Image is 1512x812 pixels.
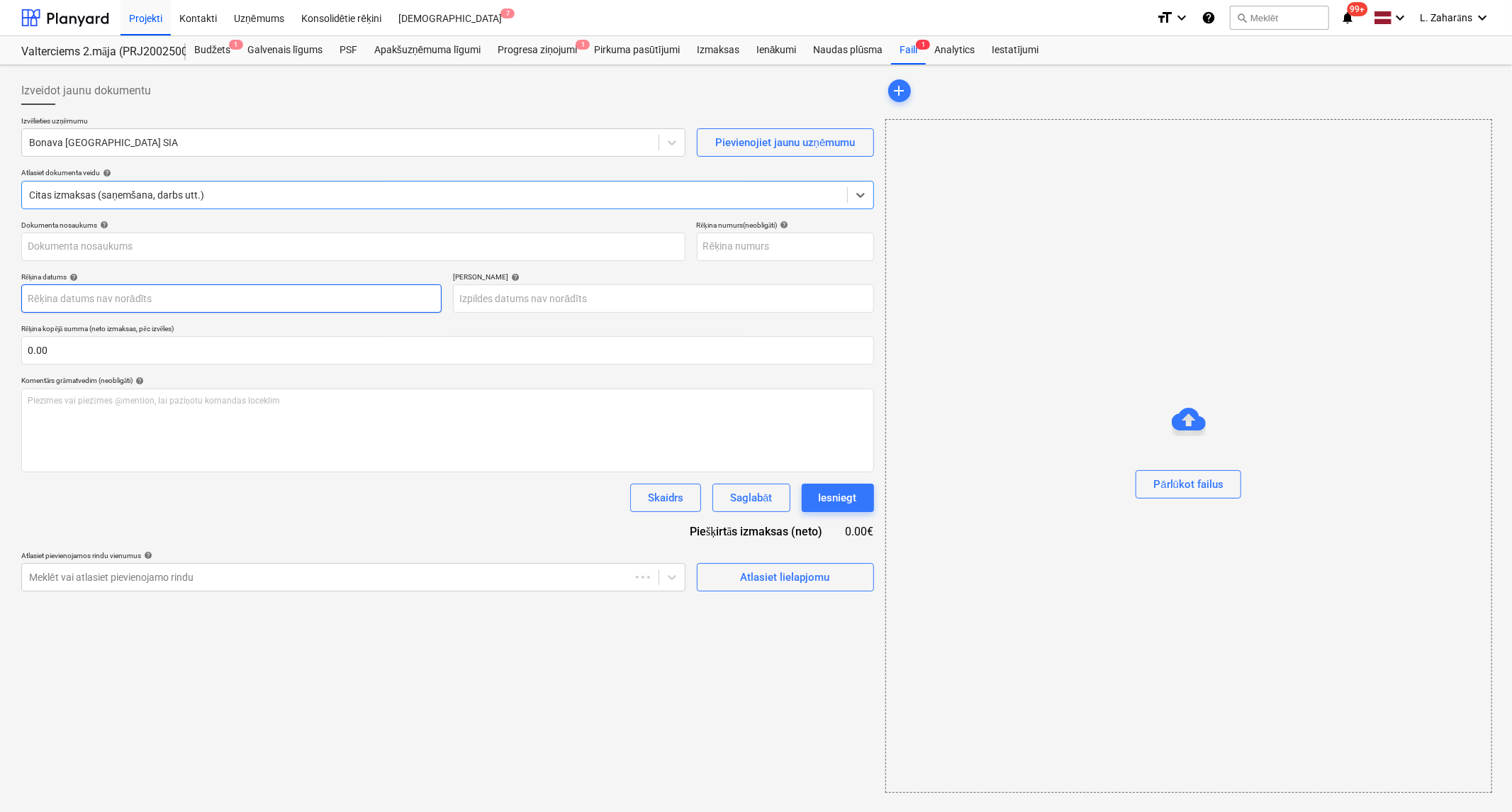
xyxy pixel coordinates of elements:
input: Dokumenta nosaukums [21,233,685,261]
div: Faili [891,36,926,65]
span: help [100,169,111,177]
div: Dokumenta nosaukums [21,221,685,230]
div: Valterciems 2.māja (PRJ2002500) - 2601936 [21,45,169,60]
span: help [133,377,144,385]
a: Budžets1 [186,36,239,65]
div: Pārlūkot failus [1153,475,1223,494]
div: Atlasiet pievienojamos rindu vienumus [21,551,685,560]
span: 1 [229,40,243,50]
div: Progresa ziņojumi [489,36,586,65]
i: notifications [1340,9,1355,26]
div: Pārlūkot failus [885,119,1492,793]
div: Rēķina datums [21,272,442,282]
a: Izmaksas [688,36,748,65]
iframe: Chat Widget [1441,744,1512,812]
a: PSF [331,36,366,65]
div: Komentārs grāmatvedim (neobligāti) [21,376,874,385]
span: help [777,221,788,229]
div: Piešķirtās izmaksas (neto) [678,523,845,540]
div: Atlasiet dokumenta veidu [21,168,874,177]
span: 7 [500,9,515,18]
a: Analytics [926,36,983,65]
i: keyboard_arrow_down [1392,9,1409,26]
a: Ienākumi [748,36,805,65]
button: Pievienojiet jaunu uzņēmumu [697,128,874,157]
button: Saglabāt [712,484,790,512]
span: help [67,273,78,282]
input: Rēķina datums nav norādīts [21,284,442,313]
a: Faili1 [891,36,926,65]
button: Iesniegt [802,484,874,512]
div: Skaidrs [648,489,683,507]
div: Pievienojiet jaunu uzņēmumu [715,133,856,152]
span: 99+ [1347,2,1367,16]
input: Rēķina kopējā summa (neto izmaksas, pēc izvēles) [21,336,874,365]
i: keyboard_arrow_down [1173,9,1190,26]
span: help [141,551,152,560]
p: Izvēlieties uzņēmumu [21,116,685,128]
div: Iesniegt [819,489,857,507]
a: Apakšuzņēmuma līgumi [366,36,489,65]
div: Saglabāt [730,489,772,507]
div: Atlasiet lielapjomu [741,568,830,586]
div: Rēķina numurs (neobligāti) [697,221,874,230]
a: Naudas plūsma [805,36,892,65]
span: add [891,82,908,99]
button: Atlasiet lielapjomu [697,563,874,591]
a: Progresa ziņojumi1 [489,36,586,65]
i: format_size [1156,9,1173,26]
input: Rēķina numurs [697,233,874,261]
div: [PERSON_NAME] [453,272,873,282]
span: Izveidot jaunu dokumentu [21,82,151,99]
a: Galvenais līgums [239,36,331,65]
span: help [97,221,108,229]
div: 0.00€ [846,523,874,540]
input: Izpildes datums nav norādīts [453,284,873,313]
p: Rēķina kopējā summa (neto izmaksas, pēc izvēles) [21,324,874,336]
a: Pirkuma pasūtījumi [586,36,688,65]
i: Zināšanu pamats [1202,9,1216,26]
span: help [508,273,520,282]
div: Budžets [186,36,239,65]
button: Pārlūkot failus [1136,470,1241,499]
a: Iestatījumi [983,36,1047,65]
i: keyboard_arrow_down [1474,9,1491,26]
button: Meklēt [1230,6,1329,30]
button: Skaidrs [630,484,701,512]
span: 1 [916,40,930,50]
span: L. Zaharāns [1421,12,1472,24]
span: search [1236,12,1248,23]
span: 1 [576,40,590,50]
